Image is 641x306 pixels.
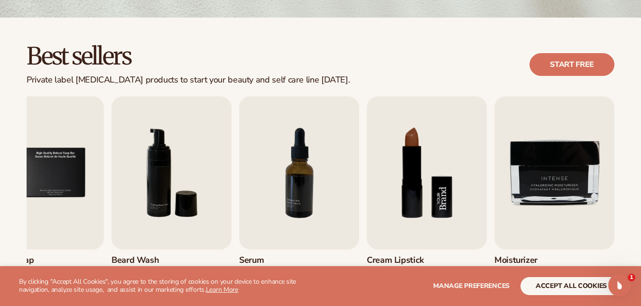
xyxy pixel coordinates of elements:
h3: Beard Wash [111,255,170,266]
span: Manage preferences [433,281,510,290]
h3: Serum [239,255,299,266]
span: 1 [628,274,635,281]
button: accept all cookies [520,277,622,295]
p: By clicking "Accept All Cookies", you agree to the storing of cookies on your device to enhance s... [19,278,316,294]
a: 9 / 9 [494,96,614,295]
a: 6 / 9 [111,96,232,295]
h3: Moisturizer [494,255,555,266]
h3: Cream Lipstick [367,255,434,266]
a: Start free [530,53,614,76]
img: Shopify Image 12 [367,96,487,250]
div: Private label [MEDICAL_DATA] products to start your beauty and self care line [DATE]. [27,75,350,85]
button: Manage preferences [433,277,510,295]
a: Learn More [206,285,238,294]
a: 7 / 9 [239,96,359,295]
a: 8 / 9 [367,96,487,295]
h2: Best sellers [27,44,350,69]
iframe: Intercom live chat [608,274,631,297]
